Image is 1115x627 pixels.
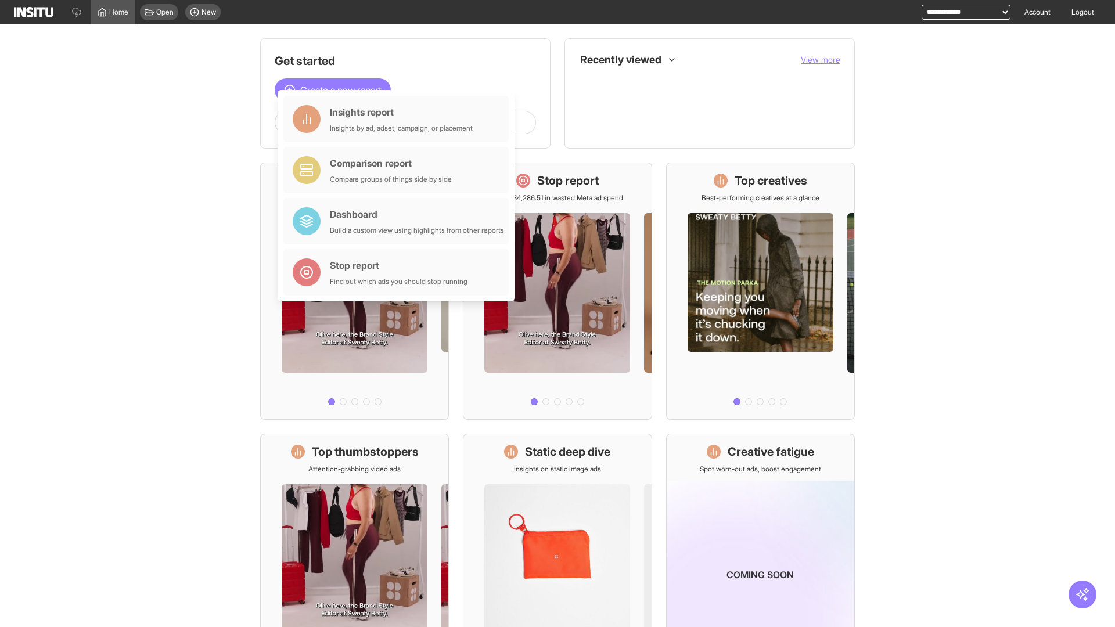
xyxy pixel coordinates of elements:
div: Stop report [330,258,467,272]
a: Stop reportSave £34,286.51 in wasted Meta ad spend [463,163,652,420]
button: Create a new report [275,78,391,102]
div: Compare groups of things side by side [330,175,452,184]
div: Dashboard [330,207,504,221]
div: Insights by ad, adset, campaign, or placement [330,124,473,133]
h1: Top thumbstoppers [312,444,419,460]
span: View more [801,55,840,64]
h1: Top creatives [735,172,807,189]
h1: Get started [275,53,536,69]
span: Open [156,8,174,17]
h1: Stop report [537,172,599,189]
p: Attention-grabbing video ads [308,464,401,474]
h1: Static deep dive [525,444,610,460]
div: Build a custom view using highlights from other reports [330,226,504,235]
div: Insights report [330,105,473,119]
p: Insights on static image ads [514,464,601,474]
a: Top creativesBest-performing creatives at a glance [666,163,855,420]
span: New [202,8,216,17]
div: Comparison report [330,156,452,170]
a: What's live nowSee all active ads instantly [260,163,449,420]
div: Find out which ads you should stop running [330,277,467,286]
img: Logo [14,7,53,17]
button: View more [801,54,840,66]
p: Save £34,286.51 in wasted Meta ad spend [492,193,623,203]
span: Home [109,8,128,17]
p: Best-performing creatives at a glance [702,193,819,203]
span: Create a new report [300,83,382,97]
